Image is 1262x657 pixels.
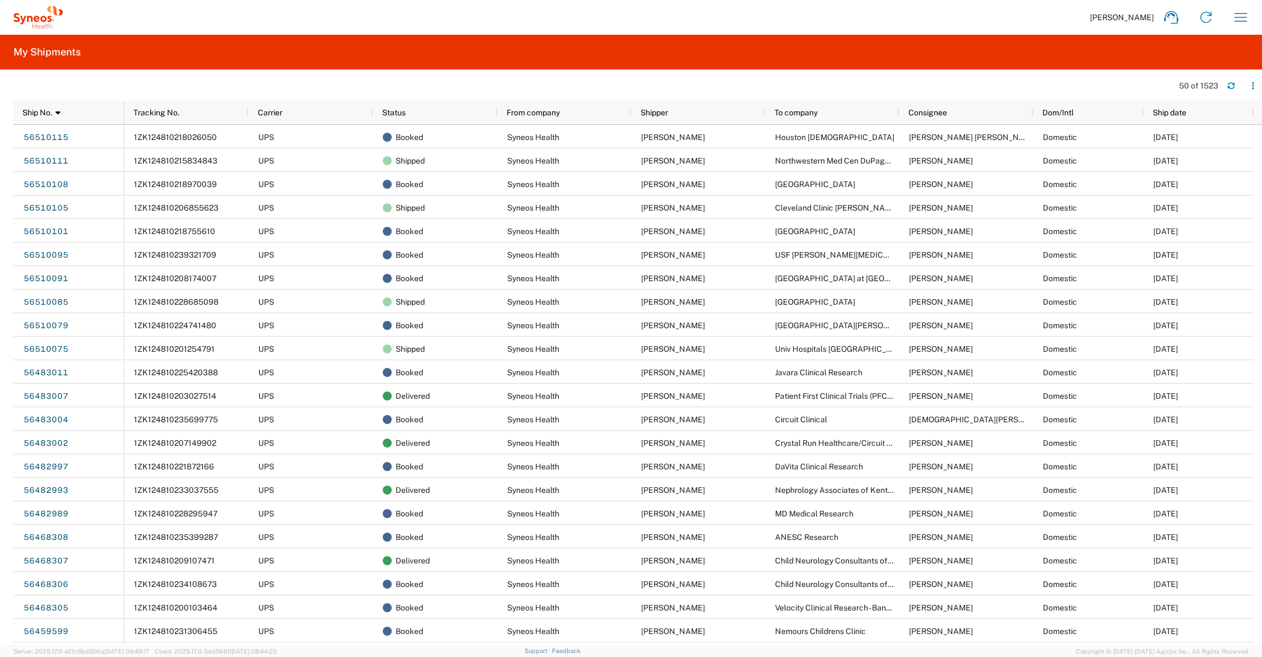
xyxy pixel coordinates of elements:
span: 1ZK124810228685098 [134,297,219,306]
span: 08/12/2025 [1153,603,1178,612]
span: Syneos Health [507,227,559,236]
span: ANESC Research [775,533,838,542]
span: Domestic [1043,415,1077,424]
span: 08/15/2025 [1153,156,1178,165]
span: Domestic [1043,533,1077,542]
span: University of Miami [775,297,855,306]
a: 56482989 [23,505,69,523]
a: 56483002 [23,434,69,452]
span: Booked [396,596,423,619]
span: UPS [258,133,274,142]
span: Delivered [396,431,430,455]
span: Domestic [1043,180,1077,189]
span: Syneos Health [507,392,559,400]
span: Child Neurology Consultants of Austin [775,580,969,589]
span: Domestic [1043,250,1077,259]
span: Wendy Leon [909,627,973,636]
span: 08/12/2025 [1153,533,1178,542]
span: John Polandick [641,392,705,400]
span: UPS [258,486,274,495]
span: MD Medical Research [775,509,853,518]
a: 56510095 [23,246,69,264]
span: Domestic [1043,439,1077,448]
span: Syneos Health [507,415,559,424]
span: 1ZK124810224741480 [134,321,216,330]
span: Circuit Clinical [775,415,827,424]
span: 1ZK124810207149902 [134,439,216,448]
span: 08/15/2025 [1153,133,1178,142]
span: 08/11/2025 [1153,627,1178,636]
span: John Polandick [641,486,705,495]
span: Oriana Tarabay [909,297,973,306]
span: Christian Jones [909,415,1060,424]
span: Ronke Awojoodu [909,392,973,400]
span: Syneos Health [507,344,559,353]
span: Vickie McDaniel [909,556,973,565]
span: Velocity Clinical Research - Banning [775,603,902,612]
span: UPS [258,603,274,612]
span: Tracking No. [133,108,179,117]
span: UPS [258,368,274,377]
span: John Polandick [641,274,705,283]
span: John Polandick [641,180,705,189]
a: 56459599 [23,622,69,640]
span: UPS [258,321,274,330]
span: DaVita Clinical Research [775,462,863,471]
a: 56510101 [23,222,69,240]
span: Ship date [1153,108,1186,117]
span: Paula Jackson [909,227,973,236]
span: Domestic [1043,392,1077,400]
span: Gabriella Demelo [909,439,973,448]
span: Ship No. [22,108,52,117]
span: Syneos Health [507,368,559,377]
span: From company [507,108,560,117]
a: 56510085 [23,293,69,311]
a: 56468306 [23,575,69,593]
span: 1ZK124810233037555 [134,486,219,495]
span: Booked [396,572,423,596]
span: Icahn School of Med at Mount Sinai [775,274,946,283]
span: Syneos Health [507,180,559,189]
span: 1ZK124810208174007 [134,274,216,283]
span: UPS [258,580,274,589]
span: Syneos Health [507,627,559,636]
span: John Polandick [641,133,705,142]
span: Cleveland Clinic Lou Ruvo [775,203,899,212]
span: Syneos Health [507,486,559,495]
span: 08/15/2025 [1153,250,1178,259]
span: Domestic [1043,321,1077,330]
span: 08/13/2025 [1153,462,1178,471]
span: Louiza Khedim [909,274,973,283]
span: John Polandick [641,533,705,542]
span: Northwestern Med Cen DuPage Hosp. [775,156,912,165]
span: UPS [258,227,274,236]
span: Ashley Hawkins [909,344,973,353]
span: 08/13/2025 [1153,392,1178,400]
span: 1ZK124810218026050 [134,133,217,142]
span: Shipped [396,290,425,314]
span: Syneos Health [507,603,559,612]
span: Booked [396,125,423,149]
span: UPS [258,462,274,471]
span: Delivered [396,549,430,572]
span: Patient First Clinical Trials (PFCTRIALS) [775,392,916,400]
span: UPS [258,439,274,448]
span: Domestic [1043,627,1077,636]
a: 56510111 [23,152,69,170]
span: 08/15/2025 [1153,203,1178,212]
span: [PERSON_NAME] [1090,12,1154,22]
span: Domestic [1043,556,1077,565]
span: UPS [258,180,274,189]
span: Booked [396,220,423,243]
a: Support [525,647,553,654]
span: St. Josephs Hospital and Med Ctr [775,321,964,330]
span: Domestic [1043,486,1077,495]
span: Domestic [1043,603,1077,612]
span: Domestic [1043,368,1077,377]
span: Domestic [1043,344,1077,353]
a: 56510079 [23,316,69,334]
span: 1ZK124810221872166 [134,462,214,471]
span: Copyright © [DATE]-[DATE] Agistix Inc., All Rights Reserved [1076,646,1249,656]
span: Domestic [1043,580,1077,589]
span: John Polandick [641,227,705,236]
